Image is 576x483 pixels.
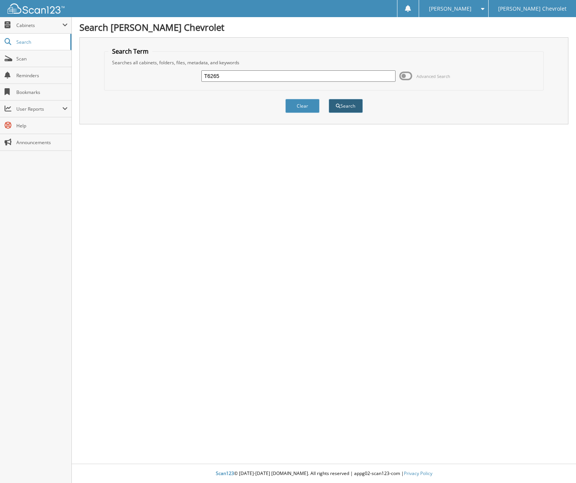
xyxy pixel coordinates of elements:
[72,464,576,483] div: © [DATE]-[DATE] [DOMAIN_NAME]. All rights reserved | appg02-scan123-com |
[416,73,450,79] span: Advanced Search
[16,39,66,45] span: Search
[498,6,567,11] span: [PERSON_NAME] Chevrolet
[16,89,68,95] span: Bookmarks
[108,59,539,66] div: Searches all cabinets, folders, files, metadata, and keywords
[16,106,62,112] span: User Reports
[429,6,472,11] span: [PERSON_NAME]
[108,47,152,56] legend: Search Term
[8,3,65,14] img: scan123-logo-white.svg
[79,21,568,33] h1: Search [PERSON_NAME] Chevrolet
[285,99,320,113] button: Clear
[16,56,68,62] span: Scan
[538,446,576,483] iframe: Chat Widget
[329,99,363,113] button: Search
[16,139,68,146] span: Announcements
[216,470,234,477] span: Scan123
[16,72,68,79] span: Reminders
[16,122,68,129] span: Help
[16,22,62,29] span: Cabinets
[404,470,432,477] a: Privacy Policy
